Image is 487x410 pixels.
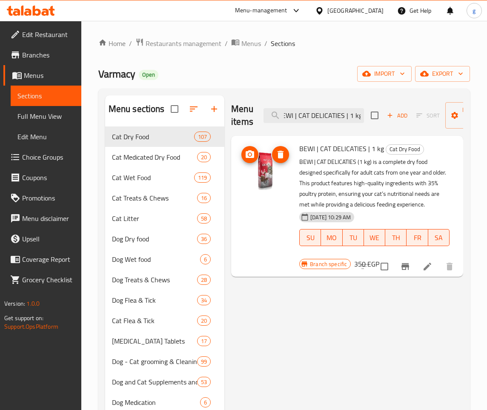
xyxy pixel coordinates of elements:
span: Dog Flea & Tick [112,295,197,305]
div: Cat Flea & Tick20 [105,310,224,331]
span: BEWI | CAT DELICATIES | 1 kg [299,142,384,155]
span: Open [139,71,158,78]
button: delete [439,256,460,277]
span: 20 [198,153,210,161]
div: items [200,254,211,264]
a: Branches [3,45,81,65]
span: 34 [198,296,210,304]
span: 16 [198,194,210,202]
span: Cat Wet Food [112,172,194,183]
div: items [197,152,211,162]
span: Branch specific [307,260,350,268]
span: Select to update [375,258,393,275]
img: BEWI | CAT DELICATIES | 1 kg [238,143,292,197]
li: / [264,38,267,49]
span: 36 [198,235,210,243]
span: Menus [241,38,261,49]
div: items [197,377,211,387]
span: 1.0.0 [26,298,40,309]
span: Dog Dry food [112,234,197,244]
a: Menus [231,38,261,49]
h2: Menu items [231,103,253,128]
h2: Menu sections [109,103,165,115]
span: SU [303,232,318,244]
span: Edit Menu [17,132,74,142]
span: 6 [201,399,210,407]
span: Promotions [22,193,74,203]
span: [DATE] 10:29 AM [307,213,354,221]
span: 17 [198,337,210,345]
button: export [415,66,470,82]
a: Coverage Report [3,249,81,270]
span: Add [386,111,409,120]
span: [MEDICAL_DATA] Tablets [112,336,197,346]
a: Coupons [3,167,81,188]
span: g [473,6,476,15]
span: Cat Flea & Tick [112,315,197,326]
span: Select all sections [166,100,183,118]
span: Coupons [22,172,74,183]
span: Restaurants management [146,38,221,49]
div: Cat Dry Food107 [105,126,224,147]
a: Choice Groups [3,147,81,167]
span: FR [410,232,424,244]
a: Full Menu View [11,106,81,126]
span: Dog Treats & Chews [112,275,197,285]
span: Sections [271,38,295,49]
span: Dog Medication [112,397,200,407]
div: items [194,172,211,183]
div: Dog Wet food6 [105,249,224,270]
button: upload picture [241,146,258,163]
div: items [197,336,211,346]
span: Cat Treats & Chews [112,193,197,203]
div: items [194,132,211,142]
a: Sections [11,86,81,106]
a: Edit Menu [11,126,81,147]
div: Cat Treats & Chews16 [105,188,224,208]
span: Dog and Cat Supplements and Vitamins [112,377,197,387]
a: Support.OpsPlatform [4,321,58,332]
span: Dog Wet food [112,254,200,264]
a: Edit Restaurant [3,24,81,45]
div: Deworming Tablets [112,336,197,346]
span: Full Menu View [17,111,74,121]
span: 28 [198,276,210,284]
div: items [197,295,211,305]
span: 20 [198,317,210,325]
div: Dog and Cat Supplements and Vitamins53 [105,372,224,392]
div: items [197,193,211,203]
button: MO [321,229,342,246]
button: Branch-specific-item [395,256,415,277]
button: Add section [204,99,224,119]
span: Grocery Checklist [22,275,74,285]
li: / [225,38,228,49]
button: delete image [272,146,289,163]
span: 58 [198,215,210,223]
span: Get support on: [4,313,43,324]
div: items [197,213,211,224]
button: SA [428,229,450,246]
a: Grocery Checklist [3,270,81,290]
div: items [197,315,211,326]
button: TH [385,229,407,246]
div: Cat Wet Food119 [105,167,224,188]
span: Varmacy [98,64,135,83]
div: items [197,234,211,244]
div: items [200,397,211,407]
div: Menu-management [235,6,287,16]
nav: breadcrumb [98,38,470,49]
button: FR [407,229,428,246]
div: items [197,275,211,285]
a: Menu disclaimer [3,208,81,229]
span: TH [389,232,403,244]
div: Cat Medicated Dry Food20 [105,147,224,167]
div: items [197,356,211,367]
span: Coverage Report [22,254,74,264]
span: Add item [384,109,411,122]
span: Sections [17,91,74,101]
